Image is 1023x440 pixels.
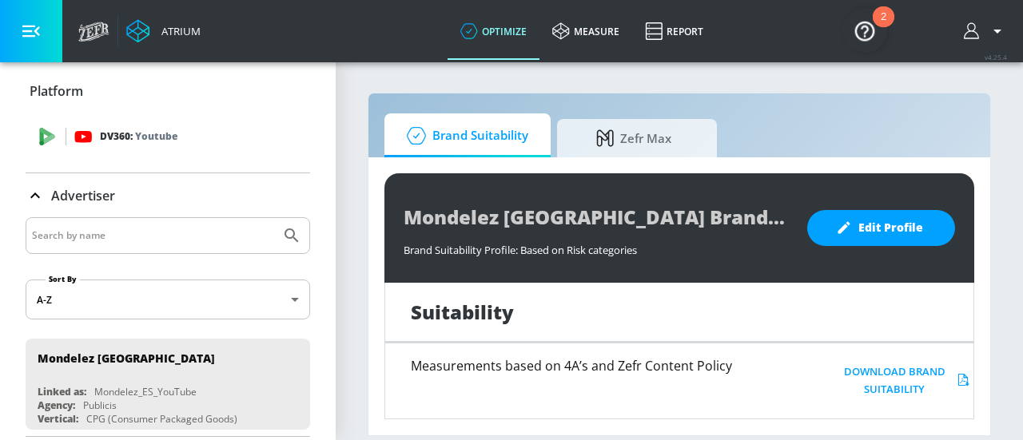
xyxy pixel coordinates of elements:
div: Advertiser [26,217,310,436]
button: Edit Profile [807,210,955,246]
button: Download Brand Suitability [833,359,973,402]
a: optimize [448,2,539,60]
div: Mondelez [GEOGRAPHIC_DATA]Linked as:Mondelez_ES_YouTubeAgency:PublicisVertical:CPG (Consumer Pack... [26,339,310,430]
div: 2 [881,17,886,38]
p: DV360: [100,128,177,145]
input: Search by name [32,225,274,246]
p: Advertiser [51,187,115,204]
div: Advertiser [26,173,310,218]
div: A-Z [26,279,310,319]
span: Edit Profile [839,218,923,238]
div: Brand Suitability Profile: Based on Risk categories [404,235,791,257]
h1: Suitability [411,299,514,325]
div: Mondelez [GEOGRAPHIC_DATA] [38,351,215,366]
button: Open Resource Center, 2 new notifications [842,8,887,53]
div: Mondelez_ES_YouTube [94,385,197,398]
div: CPG (Consumer Packaged Goods) [86,412,237,426]
div: Platform [26,69,310,113]
a: Report [632,2,716,60]
div: Vertical: [38,412,78,426]
div: Agency: [38,398,75,412]
div: DV360: Youtube [26,113,310,161]
span: Brand Suitability [400,117,528,155]
a: Atrium [126,19,201,43]
label: Sort By [46,274,80,284]
p: Youtube [135,128,177,145]
h6: Measurements based on 4A’s and Zefr Content Policy [411,359,786,372]
span: Zefr Max [573,119,695,157]
div: Publicis [83,398,117,412]
p: Platform [30,82,83,100]
div: Linked as: [38,385,86,398]
a: measure [539,2,632,60]
span: v 4.25.4 [985,53,1007,61]
div: Atrium [155,24,201,38]
nav: list of Advertiser [26,332,310,436]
